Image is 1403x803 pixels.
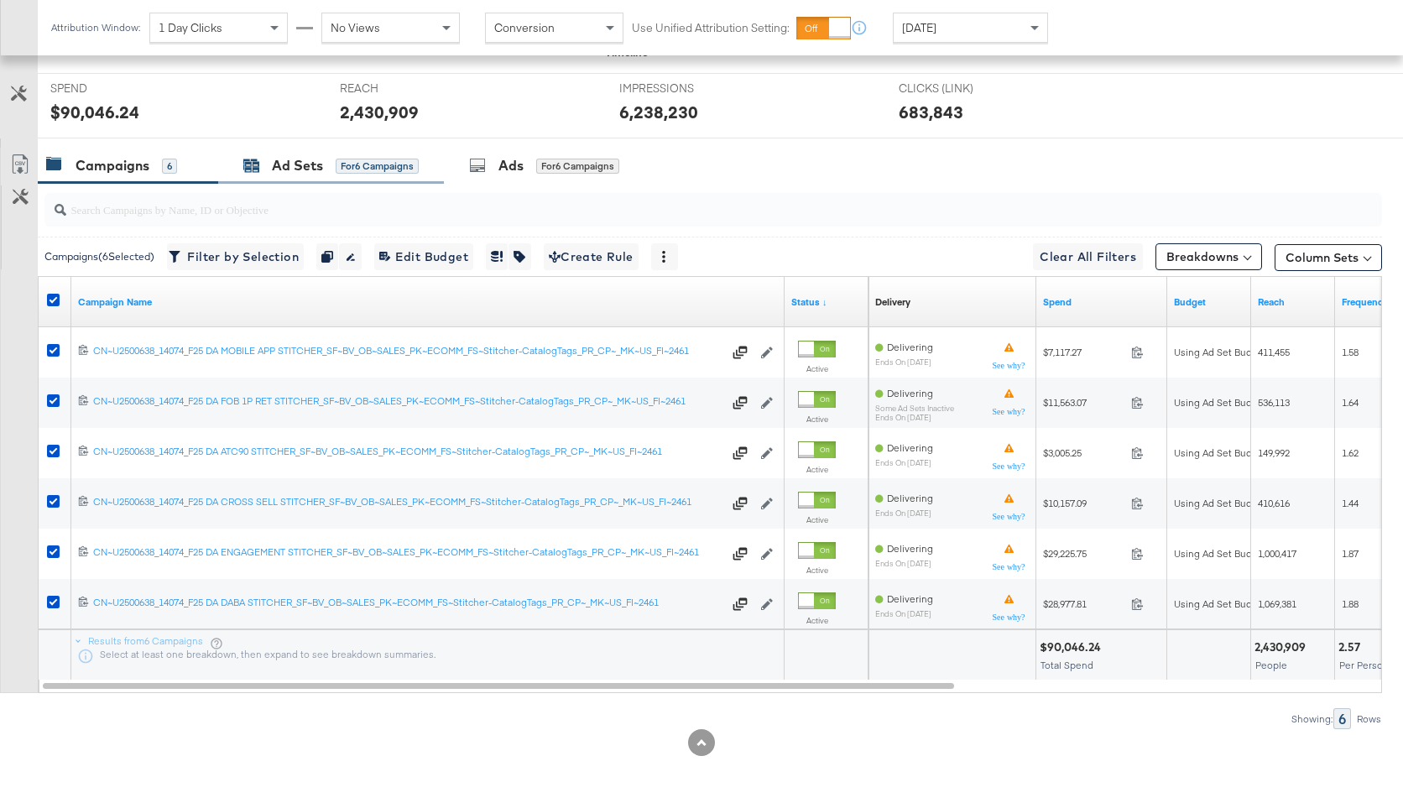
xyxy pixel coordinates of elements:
[93,495,722,508] div: CN~U2500638_14074_F25 DA CROSS SELL STITCHER_SF~BV_OB~SALES_PK~ECOMM_FS~Stitcher-CatalogTags_PR_C...
[1040,639,1106,655] div: $90,046.24
[1258,295,1328,309] a: The number of people your ad was served to.
[93,344,722,361] a: CN~U2500638_14074_F25 DA MOBILE APP STITCHER_SF~BV_OB~SALES_PK~ECOMM_FS~Stitcher-CatalogTags_PR_C...
[1174,295,1244,309] a: The maximum amount you're willing to spend on your ads, on average each day or over the lifetime ...
[1254,639,1311,655] div: 2,430,909
[93,445,722,461] a: CN~U2500638_14074_F25 DA ATC90 STITCHER_SF~BV_OB~SALES_PK~ECOMM_FS~Stitcher-CatalogTags_PR_CP~_MK...
[1342,346,1359,358] span: 1.58
[791,295,862,309] a: Shows the current state of your Ad Campaign.
[167,243,304,270] button: Filter by Selection
[619,100,698,124] div: 6,238,230
[1338,639,1365,655] div: 2.57
[50,100,139,124] div: $90,046.24
[1342,396,1359,409] span: 1.64
[93,394,722,411] a: CN~U2500638_14074_F25 DA FOB 1P RET STITCHER_SF~BV_OB~SALES_PK~ECOMM_FS~Stitcher-CatalogTags_PR_C...
[93,596,722,613] a: CN~U2500638_14074_F25 DA DABA STITCHER_SF~BV_OB~SALES_PK~ECOMM_FS~Stitcher-CatalogTags_PR_CP~_MK~...
[1275,244,1382,271] button: Column Sets
[93,596,722,609] div: CN~U2500638_14074_F25 DA DABA STITCHER_SF~BV_OB~SALES_PK~ECOMM_FS~Stitcher-CatalogTags_PR_CP~_MK~...
[875,413,954,422] sub: ends on [DATE]
[798,414,836,425] label: Active
[340,100,419,124] div: 2,430,909
[798,514,836,525] label: Active
[875,295,910,309] a: Reflects the ability of your Ad Campaign to achieve delivery based on ad states, schedule and bud...
[1174,446,1267,460] div: Using Ad Set Budget
[1258,497,1290,509] span: 410,616
[1043,346,1124,358] span: $7,117.27
[379,247,468,268] span: Edit Budget
[1043,396,1124,409] span: $11,563.07
[536,159,619,174] div: for 6 Campaigns
[1041,659,1093,671] span: Total Spend
[50,22,141,34] div: Attribution Window:
[1342,497,1359,509] span: 1.44
[1255,659,1287,671] span: People
[875,404,954,413] sub: Some Ad Sets Inactive
[798,464,836,475] label: Active
[619,81,745,96] span: IMPRESSIONS
[374,243,473,270] button: Edit Budget
[50,81,176,96] span: SPEND
[1356,713,1382,725] div: Rows
[1174,597,1267,611] div: Using Ad Set Budget
[1333,708,1351,729] div: 6
[66,186,1261,219] input: Search Campaigns by Name, ID or Objective
[1342,446,1359,459] span: 1.62
[78,295,778,309] a: Your campaign name.
[899,81,1025,96] span: CLICKS (LINK)
[172,247,299,268] span: Filter by Selection
[632,20,790,36] label: Use Unified Attribution Setting:
[798,615,836,626] label: Active
[162,159,177,174] div: 6
[887,441,933,454] span: Delivering
[875,357,933,367] sub: ends on [DATE]
[336,159,419,174] div: for 6 Campaigns
[44,249,154,264] div: Campaigns ( 6 Selected)
[1339,659,1389,671] span: Per Person
[1043,597,1124,610] span: $28,977.81
[1043,497,1124,509] span: $10,157.09
[544,243,639,270] button: Create Rule
[498,156,524,175] div: Ads
[899,100,963,124] div: 683,843
[1155,243,1262,270] button: Breakdowns
[887,341,933,353] span: Delivering
[875,295,910,309] div: Delivery
[1258,346,1290,358] span: 411,455
[549,247,634,268] span: Create Rule
[93,394,722,408] div: CN~U2500638_14074_F25 DA FOB 1P RET STITCHER_SF~BV_OB~SALES_PK~ECOMM_FS~Stitcher-CatalogTags_PR_C...
[93,545,722,562] a: CN~U2500638_14074_F25 DA ENGAGEMENT STITCHER_SF~BV_OB~SALES_PK~ECOMM_FS~Stitcher-CatalogTags_PR_C...
[1291,713,1333,725] div: Showing:
[76,156,149,175] div: Campaigns
[1040,247,1136,268] span: Clear All Filters
[1342,547,1359,560] span: 1.87
[1174,497,1267,510] div: Using Ad Set Budget
[331,20,380,35] span: No Views
[1043,446,1124,459] span: $3,005.25
[93,495,722,512] a: CN~U2500638_14074_F25 DA CROSS SELL STITCHER_SF~BV_OB~SALES_PK~ECOMM_FS~Stitcher-CatalogTags_PR_C...
[798,363,836,374] label: Active
[798,565,836,576] label: Active
[887,387,933,399] span: Delivering
[902,20,936,35] span: [DATE]
[1174,396,1267,409] div: Using Ad Set Budget
[93,445,722,458] div: CN~U2500638_14074_F25 DA ATC90 STITCHER_SF~BV_OB~SALES_PK~ECOMM_FS~Stitcher-CatalogTags_PR_CP~_MK...
[159,20,222,35] span: 1 Day Clicks
[93,344,722,357] div: CN~U2500638_14074_F25 DA MOBILE APP STITCHER_SF~BV_OB~SALES_PK~ECOMM_FS~Stitcher-CatalogTags_PR_C...
[887,542,933,555] span: Delivering
[1033,243,1143,270] button: Clear All Filters
[340,81,466,96] span: REACH
[1258,446,1290,459] span: 149,992
[875,559,933,568] sub: ends on [DATE]
[875,609,933,618] sub: ends on [DATE]
[1174,346,1267,359] div: Using Ad Set Budget
[875,508,933,518] sub: ends on [DATE]
[1258,547,1296,560] span: 1,000,417
[887,492,933,504] span: Delivering
[1043,547,1124,560] span: $29,225.75
[1258,597,1296,610] span: 1,069,381
[272,156,323,175] div: Ad Sets
[1174,547,1267,561] div: Using Ad Set Budget
[1043,295,1160,309] a: The total amount spent to date.
[93,545,722,559] div: CN~U2500638_14074_F25 DA ENGAGEMENT STITCHER_SF~BV_OB~SALES_PK~ECOMM_FS~Stitcher-CatalogTags_PR_C...
[1258,396,1290,409] span: 536,113
[1342,597,1359,610] span: 1.88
